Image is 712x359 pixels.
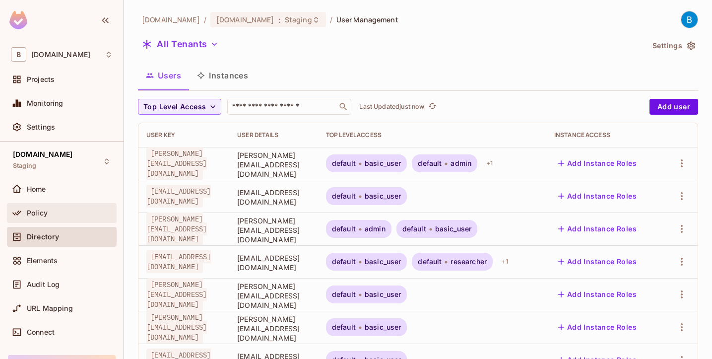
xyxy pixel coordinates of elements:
span: Settings [27,123,55,131]
span: [PERSON_NAME][EMAIL_ADDRESS][DOMAIN_NAME] [146,311,207,344]
span: Monitoring [27,99,64,107]
span: Workspace: buckstop.com [31,51,90,59]
span: [PERSON_NAME][EMAIL_ADDRESS][DOMAIN_NAME] [146,213,207,245]
span: default [332,225,356,233]
button: Instances [189,63,256,88]
span: basic_user [365,323,401,331]
button: Add Instance Roles [554,221,641,237]
span: default [332,192,356,200]
div: Instance Access [554,131,654,139]
button: Add Instance Roles [554,188,641,204]
li: / [204,15,206,24]
span: admin [451,159,471,167]
span: basic_user [365,258,401,266]
span: [PERSON_NAME][EMAIL_ADDRESS][DOMAIN_NAME] [237,282,310,310]
button: Add Instance Roles [554,319,641,335]
span: Audit Log [27,281,60,288]
div: User Key [146,131,221,139]
span: Click to refresh data [424,101,438,113]
img: SReyMgAAAABJRU5ErkJggg== [9,11,27,29]
div: + 1 [482,155,497,171]
span: Policy [27,209,48,217]
span: Connect [27,328,55,336]
span: [PERSON_NAME][EMAIL_ADDRESS][DOMAIN_NAME] [237,314,310,343]
div: Top Level Access [326,131,538,139]
span: : [278,16,281,24]
button: Users [138,63,189,88]
li: / [330,15,332,24]
img: Bradley Herrup [681,11,698,28]
span: [EMAIL_ADDRESS][DOMAIN_NAME] [146,250,211,273]
button: refresh [426,101,438,113]
span: admin [365,225,386,233]
span: basic_user [435,225,472,233]
span: [PERSON_NAME][EMAIL_ADDRESS][DOMAIN_NAME] [237,150,310,179]
button: Add Instance Roles [554,155,641,171]
span: default [418,159,442,167]
span: refresh [428,102,437,112]
span: Home [27,185,46,193]
span: [EMAIL_ADDRESS][DOMAIN_NAME] [237,253,310,272]
span: [PERSON_NAME][EMAIL_ADDRESS][DOMAIN_NAME] [146,147,207,180]
span: B [11,47,26,62]
span: researcher [451,258,487,266]
button: Top Level Access [138,99,221,115]
div: User Details [237,131,310,139]
span: default [332,258,356,266]
span: default [332,323,356,331]
span: basic_user [365,290,401,298]
button: Add Instance Roles [554,287,641,302]
button: Add Instance Roles [554,254,641,270]
span: [PERSON_NAME][EMAIL_ADDRESS][DOMAIN_NAME] [146,278,207,311]
span: default [418,258,442,266]
span: URL Mapping [27,304,73,312]
p: Last Updated just now [359,103,424,111]
span: Top Level Access [143,101,206,113]
span: [PERSON_NAME][EMAIL_ADDRESS][DOMAIN_NAME] [237,216,310,244]
span: Elements [27,257,58,265]
button: Add user [649,99,698,115]
span: the active workspace [142,15,200,24]
span: [DOMAIN_NAME] [216,15,274,24]
span: Staging [285,15,312,24]
span: basic_user [365,192,401,200]
div: + 1 [498,254,512,270]
span: [EMAIL_ADDRESS][DOMAIN_NAME] [237,188,310,207]
span: default [332,159,356,167]
span: [DOMAIN_NAME] [13,150,72,158]
span: basic_user [365,159,401,167]
span: default [332,290,356,298]
button: All Tenants [138,36,222,52]
span: [EMAIL_ADDRESS][DOMAIN_NAME] [146,185,211,208]
span: Projects [27,75,55,83]
button: Settings [648,38,698,54]
span: User Management [336,15,398,24]
span: Staging [13,162,36,170]
span: default [402,225,426,233]
span: Directory [27,233,59,241]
